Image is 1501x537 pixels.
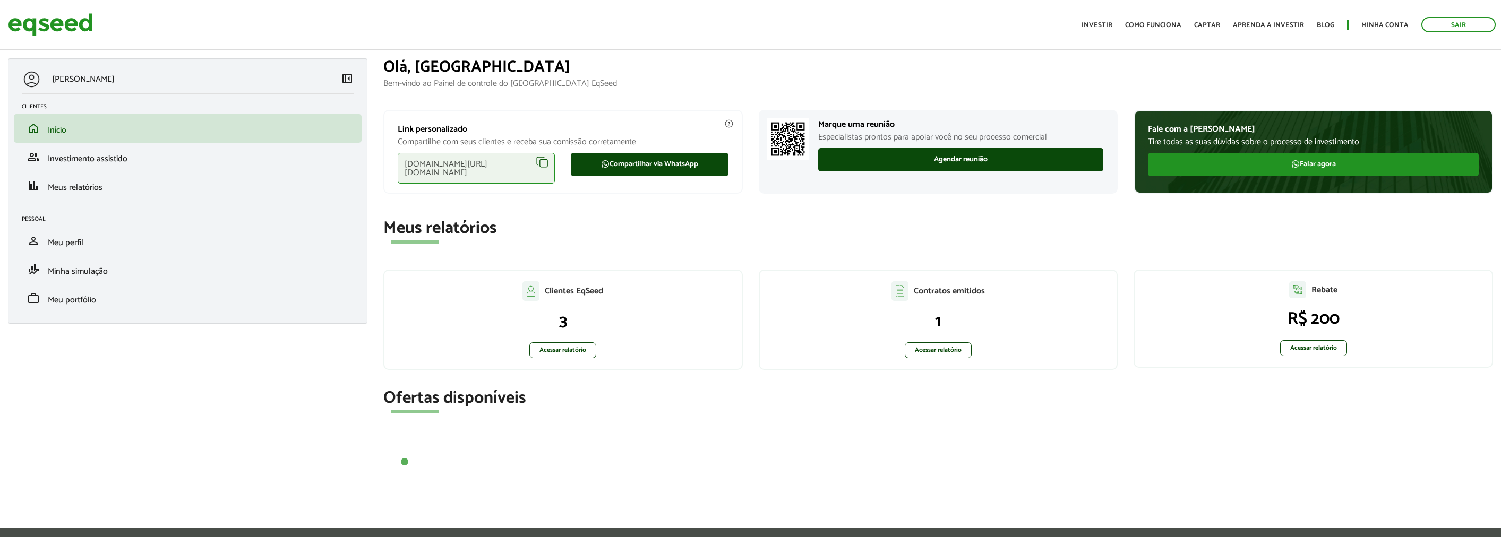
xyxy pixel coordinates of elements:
[1317,22,1334,29] a: Blog
[601,160,610,168] img: FaWhatsapp.svg
[545,286,603,296] p: Clientes EqSeed
[1148,124,1479,134] p: Fale com a [PERSON_NAME]
[14,227,362,255] li: Meu perfil
[48,236,83,250] span: Meu perfil
[1311,285,1337,295] p: Rebate
[22,179,354,192] a: financeMeus relatórios
[22,292,354,305] a: workMeu portfólio
[398,124,728,134] p: Link personalizado
[1421,17,1496,32] a: Sair
[52,74,115,84] p: [PERSON_NAME]
[529,342,596,358] a: Acessar relatório
[27,263,40,276] span: finance_mode
[905,342,972,358] a: Acessar relatório
[27,179,40,192] span: finance
[383,389,1493,408] h2: Ofertas disponíveis
[1194,22,1220,29] a: Captar
[22,122,354,135] a: homeInício
[1148,153,1479,176] a: Falar agora
[818,119,1104,129] p: Marque uma reunião
[571,153,728,176] a: Compartilhar via WhatsApp
[395,311,731,332] p: 3
[48,293,96,307] span: Meu portfólio
[1148,137,1479,147] p: Tire todas as suas dúvidas sobre o processo de investimento
[398,137,728,147] p: Compartilhe com seus clientes e receba sua comissão corretamente
[8,11,93,39] img: EqSeed
[398,153,555,184] div: [DOMAIN_NAME][URL][DOMAIN_NAME]
[767,118,809,160] img: Marcar reunião com consultor
[1361,22,1409,29] a: Minha conta
[22,263,354,276] a: finance_modeMinha simulação
[770,311,1107,332] p: 1
[14,143,362,171] li: Investimento assistido
[48,123,66,137] span: Início
[48,152,127,166] span: Investimento assistido
[341,72,354,87] a: Colapsar menu
[1291,160,1300,168] img: FaWhatsapp.svg
[818,148,1104,171] a: Agendar reunião
[14,114,362,143] li: Início
[48,180,102,195] span: Meus relatórios
[27,235,40,247] span: person
[522,281,539,300] img: agent-clientes.svg
[27,122,40,135] span: home
[1289,281,1306,298] img: agent-relatorio.svg
[383,219,1493,238] h2: Meus relatórios
[1082,22,1112,29] a: Investir
[14,284,362,313] li: Meu portfólio
[22,235,354,247] a: personMeu perfil
[22,151,354,163] a: groupInvestimento assistido
[48,264,108,279] span: Minha simulação
[341,72,354,85] span: left_panel_close
[14,255,362,284] li: Minha simulação
[724,119,734,128] img: agent-meulink-info2.svg
[22,216,362,222] h2: Pessoal
[383,79,1493,89] p: Bem-vindo ao Painel de controle do [GEOGRAPHIC_DATA] EqSeed
[1145,309,1481,329] p: R$ 200
[891,281,908,301] img: agent-contratos.svg
[22,103,362,110] h2: Clientes
[1233,22,1304,29] a: Aprenda a investir
[818,132,1104,142] p: Especialistas prontos para apoiar você no seu processo comercial
[14,171,362,200] li: Meus relatórios
[383,58,1493,76] h1: Olá, [GEOGRAPHIC_DATA]
[914,286,985,296] p: Contratos emitidos
[399,457,410,467] button: 1 of 0
[1125,22,1181,29] a: Como funciona
[1280,340,1347,356] a: Acessar relatório
[27,151,40,163] span: group
[27,292,40,305] span: work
